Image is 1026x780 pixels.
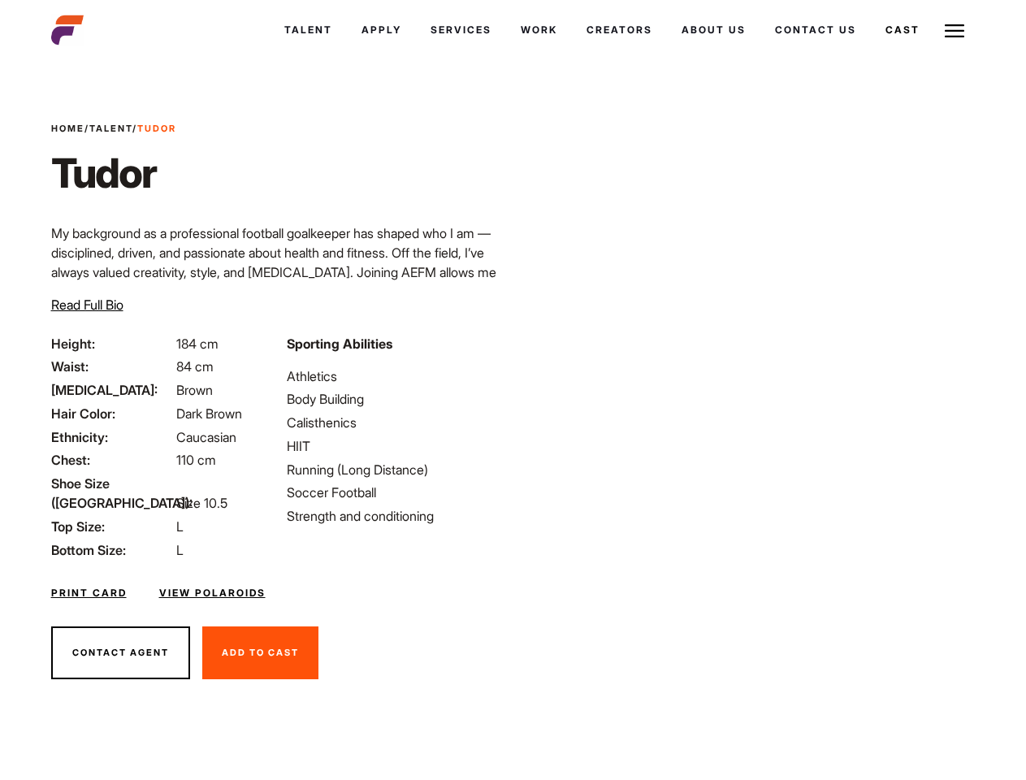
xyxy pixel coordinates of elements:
span: Chest: [51,450,173,470]
span: Dark Brown [176,405,242,422]
a: Services [416,8,506,52]
span: 84 cm [176,358,214,375]
span: L [176,518,184,535]
span: Ethnicity: [51,427,173,447]
li: Body Building [287,389,503,409]
h1: Tudor [51,149,176,197]
a: Print Card [51,586,127,600]
span: Waist: [51,357,173,376]
li: Soccer Football [287,483,503,502]
span: Hair Color: [51,404,173,423]
a: Home [51,123,84,134]
a: Work [506,8,572,52]
a: Talent [270,8,347,52]
a: Contact Us [760,8,871,52]
span: Height: [51,334,173,353]
a: Talent [89,123,132,134]
strong: Tudor [137,123,176,134]
li: Athletics [287,366,503,386]
span: Shoe Size ([GEOGRAPHIC_DATA]): [51,474,173,513]
span: / / [51,122,176,136]
img: cropped-aefm-brand-fav-22-square.png [51,14,84,46]
strong: Sporting Abilities [287,336,392,352]
span: Read Full Bio [51,297,123,313]
a: Creators [572,8,667,52]
li: HIIT [287,436,503,456]
span: Caucasian [176,429,236,445]
li: Running (Long Distance) [287,460,503,479]
a: Apply [347,8,416,52]
span: Top Size: [51,517,173,536]
span: Bottom Size: [51,540,173,560]
img: Burger icon [945,21,964,41]
a: About Us [667,8,760,52]
li: Calisthenics [287,413,503,432]
span: L [176,542,184,558]
a: View Polaroids [159,586,266,600]
span: [MEDICAL_DATA]: [51,380,173,400]
span: Brown [176,382,213,398]
button: Read Full Bio [51,295,123,314]
span: 184 cm [176,336,219,352]
p: My background as a professional football goalkeeper has shaped who I am — disciplined, driven, an... [51,223,504,321]
button: Contact Agent [51,626,190,680]
li: Strength and conditioning [287,506,503,526]
button: Add To Cast [202,626,318,680]
a: Cast [871,8,934,52]
span: 110 cm [176,452,216,468]
span: Add To Cast [222,647,299,658]
span: Size 10.5 [176,495,227,511]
